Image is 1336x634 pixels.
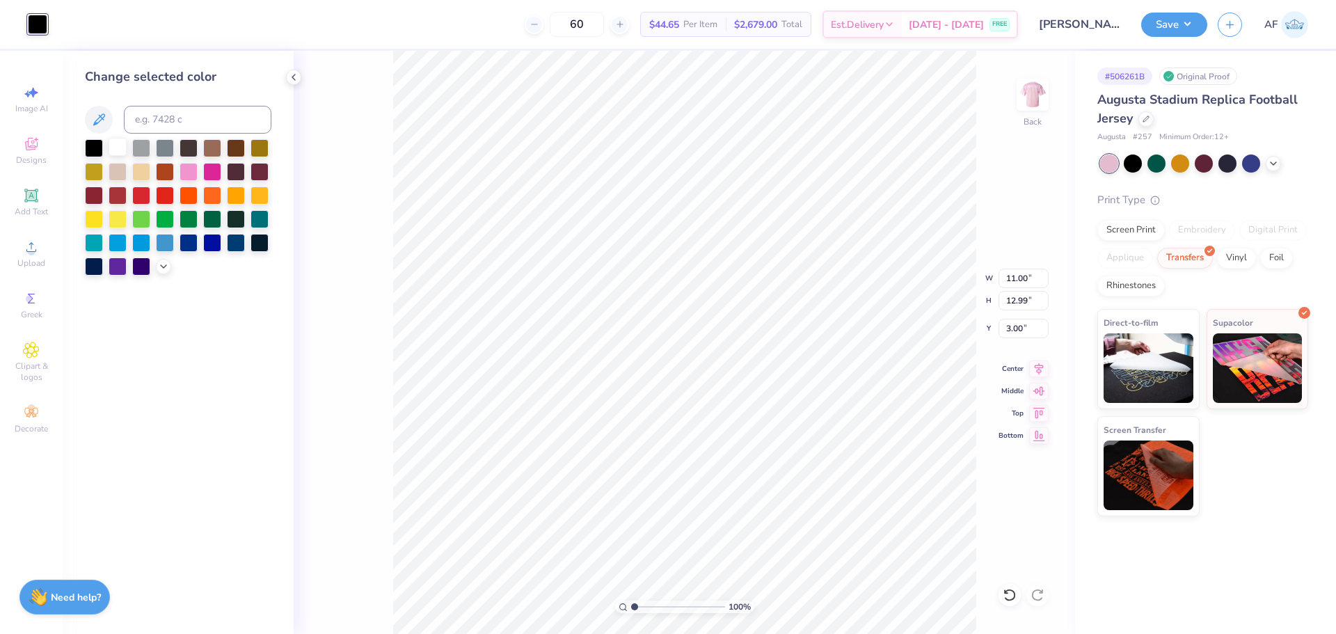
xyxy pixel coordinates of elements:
[1157,248,1213,269] div: Transfers
[1159,68,1237,85] div: Original Proof
[1159,132,1229,143] span: Minimum Order: 12 +
[1097,192,1308,208] div: Print Type
[999,431,1024,441] span: Bottom
[734,17,777,32] span: $2,679.00
[999,364,1024,374] span: Center
[124,106,271,134] input: e.g. 7428 c
[1024,116,1042,128] div: Back
[51,591,101,604] strong: Need help?
[1104,422,1166,437] span: Screen Transfer
[831,17,884,32] span: Est. Delivery
[1097,132,1126,143] span: Augusta
[781,17,802,32] span: Total
[1239,220,1307,241] div: Digital Print
[1264,17,1278,33] span: AF
[729,601,751,613] span: 100 %
[85,68,271,86] div: Change selected color
[21,309,42,320] span: Greek
[1213,333,1303,403] img: Supacolor
[550,12,604,37] input: – –
[649,17,679,32] span: $44.65
[1104,441,1193,510] img: Screen Transfer
[1097,276,1165,296] div: Rhinestones
[1019,81,1047,109] img: Back
[1097,248,1153,269] div: Applique
[15,206,48,217] span: Add Text
[7,360,56,383] span: Clipart & logos
[683,17,717,32] span: Per Item
[1104,333,1193,403] img: Direct-to-film
[1133,132,1152,143] span: # 257
[1260,248,1293,269] div: Foil
[1028,10,1131,38] input: Untitled Design
[992,19,1007,29] span: FREE
[1097,220,1165,241] div: Screen Print
[1213,315,1253,330] span: Supacolor
[1217,248,1256,269] div: Vinyl
[1264,11,1308,38] a: AF
[1141,13,1207,37] button: Save
[1097,68,1152,85] div: # 506261B
[909,17,984,32] span: [DATE] - [DATE]
[999,409,1024,418] span: Top
[1169,220,1235,241] div: Embroidery
[1104,315,1159,330] span: Direct-to-film
[1281,11,1308,38] img: Ana Francesca Bustamante
[15,103,48,114] span: Image AI
[999,386,1024,396] span: Middle
[17,257,45,269] span: Upload
[1097,91,1298,127] span: Augusta Stadium Replica Football Jersey
[15,423,48,434] span: Decorate
[16,154,47,166] span: Designs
